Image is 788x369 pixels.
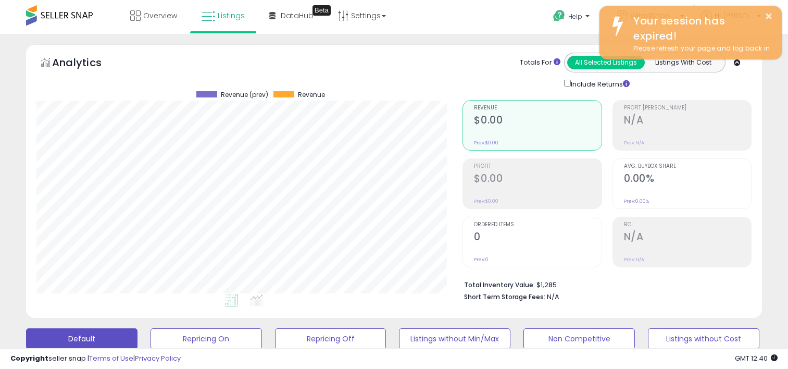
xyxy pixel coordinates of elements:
[474,231,601,245] h2: 0
[89,353,133,363] a: Terms of Use
[52,55,122,72] h5: Analytics
[399,328,510,349] button: Listings without Min/Max
[464,278,744,290] li: $1,285
[474,173,601,187] h2: $0.00
[567,56,645,69] button: All Selected Listings
[474,164,601,169] span: Profit
[624,231,751,245] h2: N/A
[626,14,774,43] div: Your session has expired!
[624,140,644,146] small: Prev: N/A
[474,114,601,128] h2: $0.00
[275,328,386,349] button: Repricing Off
[520,58,560,68] div: Totals For
[135,353,181,363] a: Privacy Policy
[644,56,722,69] button: Listings With Cost
[312,5,331,16] div: Tooltip anchor
[556,78,642,90] div: Include Returns
[281,10,314,21] span: DataHub
[624,256,644,263] small: Prev: N/A
[151,328,262,349] button: Repricing On
[648,328,759,349] button: Listings without Cost
[464,292,545,301] b: Short Term Storage Fees:
[474,105,601,111] span: Revenue
[624,222,751,228] span: ROI
[624,198,649,204] small: Prev: 0.00%
[474,140,498,146] small: Prev: $0.00
[626,44,774,54] div: Please refresh your page and log back in
[474,198,498,204] small: Prev: $0.00
[10,354,181,364] div: seller snap | |
[26,328,137,349] button: Default
[218,10,245,21] span: Listings
[624,105,751,111] span: Profit [PERSON_NAME]
[735,353,778,363] span: 2025-08-11 12:40 GMT
[474,222,601,228] span: Ordered Items
[624,164,751,169] span: Avg. Buybox Share
[523,328,635,349] button: Non Competitive
[221,91,268,99] span: Revenue (prev)
[143,10,177,21] span: Overview
[765,10,773,23] button: ×
[298,91,325,99] span: Revenue
[568,12,582,21] span: Help
[547,292,559,302] span: N/A
[624,114,751,128] h2: N/A
[10,353,48,363] strong: Copyright
[553,9,566,22] i: Get Help
[624,173,751,187] h2: 0.00%
[474,256,489,263] small: Prev: 0
[464,280,535,289] b: Total Inventory Value:
[545,2,600,34] a: Help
